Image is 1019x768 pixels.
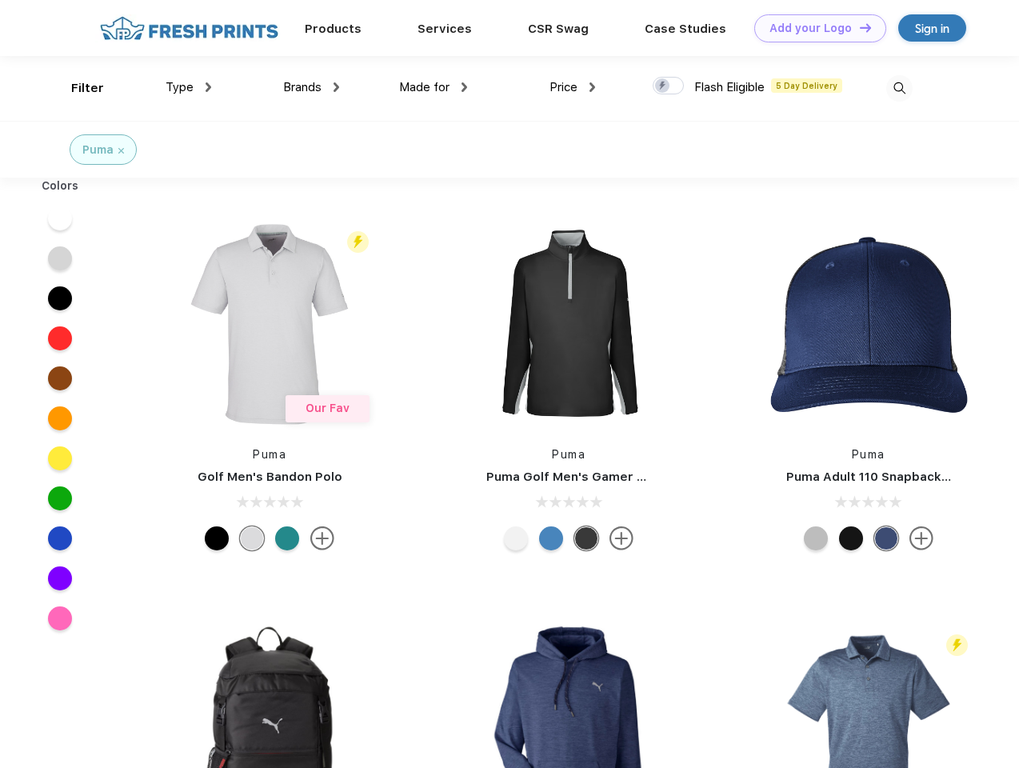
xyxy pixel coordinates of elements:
[82,142,114,158] div: Puma
[462,218,675,430] img: func=resize&h=266
[804,526,828,550] div: Quarry with Brt Whit
[694,80,765,94] span: Flash Eligible
[163,218,376,430] img: func=resize&h=266
[240,526,264,550] div: High Rise
[589,82,595,92] img: dropdown.png
[205,526,229,550] div: Puma Black
[528,22,589,36] a: CSR Swag
[946,634,968,656] img: flash_active_toggle.svg
[915,19,949,38] div: Sign in
[886,75,913,102] img: desktop_search.svg
[769,22,852,35] div: Add your Logo
[418,22,472,36] a: Services
[253,448,286,461] a: Puma
[310,526,334,550] img: more.svg
[206,82,211,92] img: dropdown.png
[95,14,283,42] img: fo%20logo%202.webp
[462,82,467,92] img: dropdown.png
[198,470,342,484] a: Golf Men's Bandon Polo
[305,22,362,36] a: Products
[399,80,450,94] span: Made for
[118,148,124,154] img: filter_cancel.svg
[30,178,91,194] div: Colors
[486,470,739,484] a: Puma Golf Men's Gamer Golf Quarter-Zip
[334,82,339,92] img: dropdown.png
[539,526,563,550] div: Bright Cobalt
[860,23,871,32] img: DT
[909,526,933,550] img: more.svg
[71,79,104,98] div: Filter
[762,218,975,430] img: func=resize&h=266
[898,14,966,42] a: Sign in
[306,402,350,414] span: Our Fav
[549,80,577,94] span: Price
[283,80,322,94] span: Brands
[504,526,528,550] div: Bright White
[166,80,194,94] span: Type
[852,448,885,461] a: Puma
[771,78,842,93] span: 5 Day Delivery
[839,526,863,550] div: Pma Blk with Pma Blk
[275,526,299,550] div: Green Lagoon
[574,526,598,550] div: Puma Black
[347,231,369,253] img: flash_active_toggle.svg
[552,448,585,461] a: Puma
[609,526,633,550] img: more.svg
[874,526,898,550] div: Peacoat Qut Shd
